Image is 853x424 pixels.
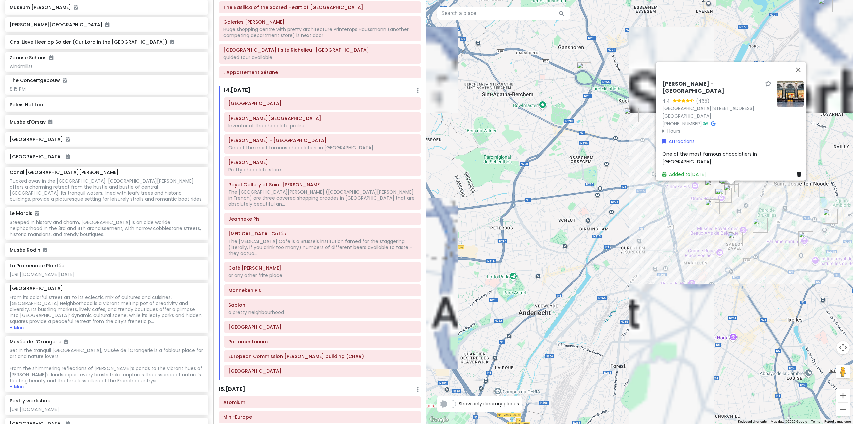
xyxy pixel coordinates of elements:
[223,47,417,53] h6: Bibliothèque nationale de France | site Richelieu : Bibliothèque de Recherche
[228,137,417,143] h6: Pierre Marcolini - Brussel Koninginnegalerij
[223,414,417,420] h6: Mini-Europe
[228,231,417,237] h6: Delirium Cafés
[662,120,702,127] a: [PHONE_NUMBER]
[662,127,772,135] summary: Hours
[228,115,417,121] h6: NEUHAUS Bruxelles Grand Place
[223,4,417,10] h6: The Basilica of the Sacred Heart of Paris
[228,368,417,374] h6: Parc du Cinquantenaire
[10,77,67,83] h6: The Concertgebouw
[728,232,743,246] div: Sablon
[10,219,203,238] div: Steeped in history and charm, [GEOGRAPHIC_DATA] is an olde worlde neighborhood in the 3rd and 4th...
[228,287,417,293] h6: Manneken Pis
[836,389,850,402] button: Zoom in
[705,179,719,194] div: Belgian Beer World Experience
[696,97,710,104] div: (465)
[711,121,715,126] i: Google Maps
[10,294,203,325] div: From its colorful street art to its eclectic mix of cultures and cuisines, [GEOGRAPHIC_DATA] Neig...
[724,183,739,197] div: Mary
[777,80,804,107] img: Picture of the place
[228,238,417,257] div: The [MEDICAL_DATA] Café is a Brussels institution famed for the staggering (literally, if you dri...
[48,120,52,124] i: Added to itinerary
[228,216,417,222] h6: Jeanneke Pis
[223,54,417,60] div: guided tour available
[836,403,850,416] button: Zoom out
[35,211,39,216] i: Added to itinerary
[823,209,838,224] div: European Commission Charlemagne building (CHAR)
[223,69,417,75] h6: L'Appartement Sézane
[66,137,70,142] i: Added to itinerary
[10,22,203,28] h6: [PERSON_NAME][GEOGRAPHIC_DATA]
[10,285,63,291] h6: [GEOGRAPHIC_DATA]
[49,55,53,60] i: Added to itinerary
[228,123,417,129] div: Inventor of the chocolate praline
[10,136,203,142] h6: [GEOGRAPHIC_DATA]
[105,22,109,27] i: Added to itinerary
[798,231,813,246] div: Parlamentarium
[74,5,78,10] i: Added to itinerary
[10,210,39,216] h6: Le Marais
[228,145,417,151] div: One of the most famous chocolatiers in [GEOGRAPHIC_DATA]
[662,171,706,177] a: Added to[DATE]
[228,324,417,330] h6: Royal Palace of Brussels
[703,121,708,126] i: Tripadvisor
[715,188,729,203] div: Grand Place
[717,188,732,203] div: NEUHAUS Bruxelles Grand Place
[753,218,768,233] div: Royal Palace of Brussels
[63,78,67,83] i: Added to itinerary
[662,97,673,104] div: 4.4
[811,420,820,423] a: Terms
[662,105,754,119] a: [GEOGRAPHIC_DATA][STREET_ADDRESS][GEOGRAPHIC_DATA]
[223,19,417,25] h6: Galeries Lafayette Haussmann
[10,63,203,69] div: windmills!
[228,167,417,173] div: Pretty chocolate store
[459,400,519,407] span: Show only itinerary places
[790,62,806,78] button: Close
[228,353,417,359] h6: European Commission Charlemagne building (CHAR)
[10,271,203,277] div: [URL][DOMAIN_NAME][DATE]
[170,40,174,44] i: Added to itinerary
[824,420,851,423] a: Report a map error
[10,86,203,92] div: 8:15 PM
[10,339,68,345] h6: Musée de l'Orangerie
[10,247,203,253] h6: Musée Rodin
[224,87,251,94] h6: 14 . [DATE]
[10,263,64,269] h6: La Promenade Plantée
[10,39,203,45] h6: Ons' Lieve Heer op Solder (Our Lord in the [GEOGRAPHIC_DATA])
[223,26,417,38] div: Huge shopping centre with pretty architecture Printemps Haussmann (another competing department s...
[10,154,203,160] h6: [GEOGRAPHIC_DATA]
[10,4,203,10] h6: Museum [PERSON_NAME]
[228,272,417,278] div: or any other frite place
[724,184,738,199] div: Pierre Marcolini - Brussel Koninginnegalerij
[437,7,570,20] input: Search a place
[228,159,417,165] h6: Mary
[10,178,203,202] div: Tucked away in the [GEOGRAPHIC_DATA], [GEOGRAPHIC_DATA][PERSON_NAME] offers a charming retreat fr...
[705,199,720,214] div: Manneken Pis
[10,169,119,175] h6: Canal [GEOGRAPHIC_DATA][PERSON_NAME]
[228,100,417,106] h6: Grand Place
[624,108,639,122] div: Frederic Blondeel Chocolate Factory & Shop
[428,415,450,424] a: Click to see this area on Google Maps
[577,62,591,77] div: National Basilica of the Sacred Heart in Koekelberg
[228,309,417,315] div: a pretty neighbourhood
[428,415,450,424] img: Google
[228,189,417,207] div: The [GEOGRAPHIC_DATA][PERSON_NAME] ([GEOGRAPHIC_DATA][PERSON_NAME] in French) are three covered s...
[662,80,762,94] h6: [PERSON_NAME] - [GEOGRAPHIC_DATA]
[66,154,70,159] i: Added to itinerary
[10,347,203,384] div: Set in the tranquil [GEOGRAPHIC_DATA], Musée de l’Orangerie is a fablous place for art and nature...
[836,341,850,354] button: Map camera controls
[228,182,417,188] h6: Royal Gallery of Saint Hubert
[662,137,695,145] a: Attractions
[662,80,772,135] div: ·
[10,384,26,390] button: + More
[43,248,47,252] i: Added to itinerary
[662,150,758,164] span: One of the most famous chocolatiers in [GEOGRAPHIC_DATA]
[228,339,417,345] h6: Parlamentarium
[10,406,203,412] div: [URL][DOMAIN_NAME]
[771,420,807,423] span: Map data ©2025 Google
[223,399,417,405] h6: Atomium
[64,339,68,344] i: Added to itinerary
[10,119,203,125] h6: Musée d'Orsay
[219,386,245,393] h6: 15 . [DATE]
[10,398,51,404] h6: Pastry workshop
[836,365,850,378] button: Drag Pegman onto the map to open Street View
